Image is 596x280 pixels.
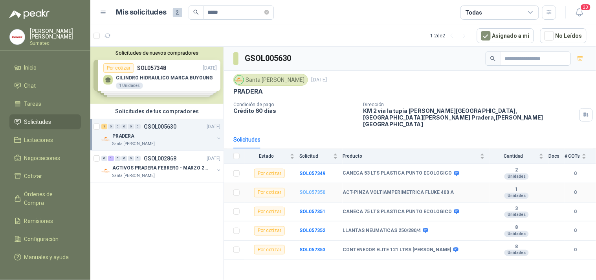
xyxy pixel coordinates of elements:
b: 1 [490,186,544,193]
a: Inicio [9,60,81,75]
p: [DATE] [207,123,220,131]
div: 1 [101,124,107,129]
button: Asignado a mi [477,28,534,43]
th: Estado [244,149,299,164]
a: 1 0 0 0 0 0 GSOL005630[DATE] Company LogoPRADERASanta [PERSON_NAME] [101,122,222,147]
span: Licitaciones [24,136,53,144]
div: 0 [128,156,134,161]
h3: GSOL005630 [245,52,292,64]
a: Configuración [9,232,81,247]
p: Condición de pago [233,102,357,107]
a: Chat [9,78,81,93]
div: 1 - 2 de 2 [431,29,471,42]
p: Crédito 60 días [233,107,357,114]
a: Manuales y ayuda [9,250,81,265]
th: Producto [343,149,490,164]
p: PRADERA [233,87,263,96]
span: Tareas [24,99,42,108]
span: Solicitudes [24,118,51,126]
a: Órdenes de Compra [9,187,81,210]
p: Santa [PERSON_NAME] [112,141,155,147]
a: Solicitudes [9,114,81,129]
b: 0 [565,246,587,254]
b: 8 [490,244,544,250]
span: Órdenes de Compra [24,190,73,207]
div: Solicitudes de nuevos compradoresPor cotizarSOL057348[DATE] CILINDRO HIDRAULICO MARCA BUYOUNG1 Un... [90,47,224,104]
div: Todas [466,8,482,17]
span: Chat [24,81,36,90]
b: CONTENEDOR ELITE 121 LTRS [PERSON_NAME] [343,247,451,253]
p: ACTIVOS PRADERA FEBRERO - MARZO 2025 [112,164,210,172]
div: 0 [108,124,114,129]
p: [PERSON_NAME] [PERSON_NAME] [30,28,81,39]
a: Negociaciones [9,151,81,166]
div: 1 [108,156,114,161]
b: 8 [490,225,544,231]
b: SOL057353 [299,247,325,252]
span: search [193,9,199,15]
b: CANECA 53 LTS PLASTICA PUNTO ECOLOGICO [343,170,452,177]
a: Cotizar [9,169,81,184]
p: GSOL005630 [144,124,176,129]
b: ACT-PINZA VOLTIAMPERIMETRICA FLUKE 400 A [343,190,454,196]
p: Santa [PERSON_NAME] [112,173,155,179]
img: Logo peakr [9,9,50,19]
a: Tareas [9,96,81,111]
div: Por cotizar [254,169,285,178]
div: Por cotizar [254,245,285,254]
span: close-circle [264,9,269,16]
img: Company Logo [10,29,25,44]
b: 0 [565,208,587,216]
p: KM 2 vía la tupia [PERSON_NAME][GEOGRAPHIC_DATA], [GEOGRAPHIC_DATA][PERSON_NAME] Pradera , [PERSO... [363,107,576,127]
span: Manuales y ayuda [24,253,69,262]
b: CANECA 75 LTS PLASTICA PUNTO ECOLOGICO [343,209,452,215]
p: [DATE] [207,155,220,162]
span: 20 [580,4,591,11]
span: Negociaciones [24,154,61,162]
div: Unidades [504,193,529,199]
img: Company Logo [101,134,111,144]
span: Remisiones [24,217,53,225]
b: 2 [490,167,544,173]
span: close-circle [264,10,269,15]
h1: Mis solicitudes [116,7,167,18]
b: LLANTAS NEUMATICAS 250/280/4 [343,228,421,234]
div: Unidades [504,231,529,237]
p: Dirección [363,102,576,107]
div: Por cotizar [254,188,285,197]
button: 20 [572,6,587,20]
p: PRADERA [112,133,134,140]
span: Cantidad [490,153,537,159]
b: 0 [565,227,587,234]
p: GSOL002868 [144,156,176,161]
div: 0 [128,124,134,129]
div: 0 [135,124,141,129]
div: 0 [121,124,127,129]
span: Producto [343,153,479,159]
span: Cotizar [24,172,42,181]
div: Por cotizar [254,207,285,216]
a: SOL057350 [299,190,325,195]
b: SOL057352 [299,228,325,233]
b: 3 [490,206,544,212]
p: Sumatec [30,41,81,46]
div: Por cotizar [254,226,285,236]
span: Inicio [24,63,37,72]
div: Solicitudes de tus compradores [90,104,224,119]
b: 0 [565,189,587,196]
b: SOL057349 [299,171,325,176]
div: Unidades [504,173,529,180]
th: # COTs [565,149,596,164]
span: # COTs [565,153,580,159]
a: Licitaciones [9,133,81,147]
b: 0 [565,170,587,177]
a: 0 1 0 0 0 0 GSOL002868[DATE] Company LogoACTIVOS PRADERA FEBRERO - MARZO 2025Santa [PERSON_NAME] [101,154,222,179]
div: Solicitudes [233,135,260,144]
span: search [490,56,496,61]
th: Docs [548,149,565,164]
span: Estado [244,153,288,159]
button: Solicitudes de nuevos compradores [94,50,220,56]
div: 0 [101,156,107,161]
span: 2 [173,8,182,17]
